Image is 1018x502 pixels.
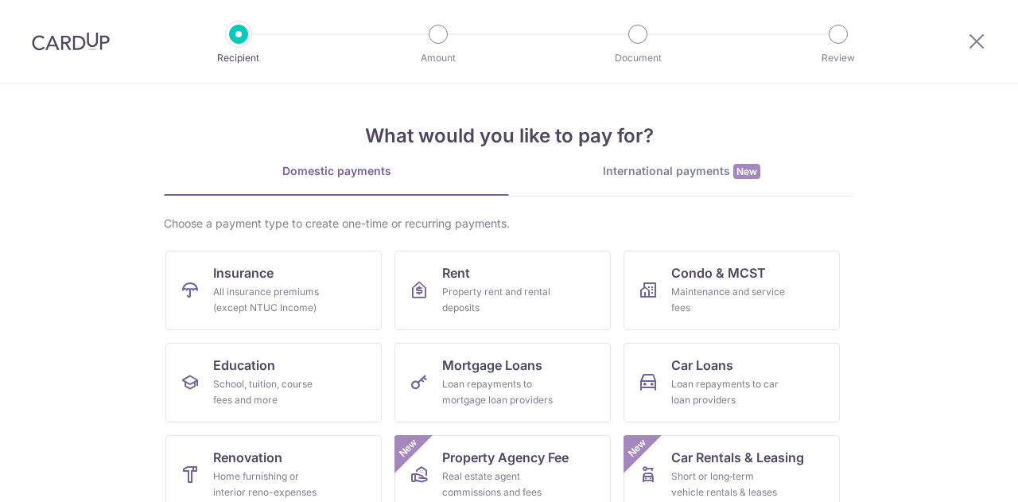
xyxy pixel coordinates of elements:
[442,469,557,500] div: Real estate agent commissions and fees
[164,163,509,179] div: Domestic payments
[442,356,542,375] span: Mortgage Loans
[442,263,470,282] span: Rent
[779,50,897,66] p: Review
[394,343,611,422] a: Mortgage LoansLoan repayments to mortgage loan providers
[442,284,557,316] div: Property rent and rental deposits
[165,251,382,330] a: InsuranceAll insurance premiums (except NTUC Income)
[671,263,766,282] span: Condo & MCST
[213,469,328,500] div: Home furnishing or interior reno-expenses
[509,163,854,180] div: International payments
[213,356,275,375] span: Education
[733,164,760,179] span: New
[164,216,854,232] div: Choose a payment type to create one-time or recurring payments.
[180,50,297,66] p: Recipient
[213,263,274,282] span: Insurance
[394,251,611,330] a: RentProperty rent and rental deposits
[624,343,840,422] a: Car LoansLoan repayments to car loan providers
[442,376,557,408] div: Loan repayments to mortgage loan providers
[213,284,328,316] div: All insurance premiums (except NTUC Income)
[213,448,282,467] span: Renovation
[32,32,110,51] img: CardUp
[579,50,697,66] p: Document
[671,448,804,467] span: Car Rentals & Leasing
[624,435,651,461] span: New
[395,435,422,461] span: New
[213,376,328,408] div: School, tuition, course fees and more
[165,343,382,422] a: EducationSchool, tuition, course fees and more
[671,376,786,408] div: Loan repayments to car loan providers
[671,469,786,500] div: Short or long‑term vehicle rentals & leases
[671,284,786,316] div: Maintenance and service fees
[624,251,840,330] a: Condo & MCSTMaintenance and service fees
[442,448,569,467] span: Property Agency Fee
[379,50,497,66] p: Amount
[671,356,733,375] span: Car Loans
[164,122,854,150] h4: What would you like to pay for?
